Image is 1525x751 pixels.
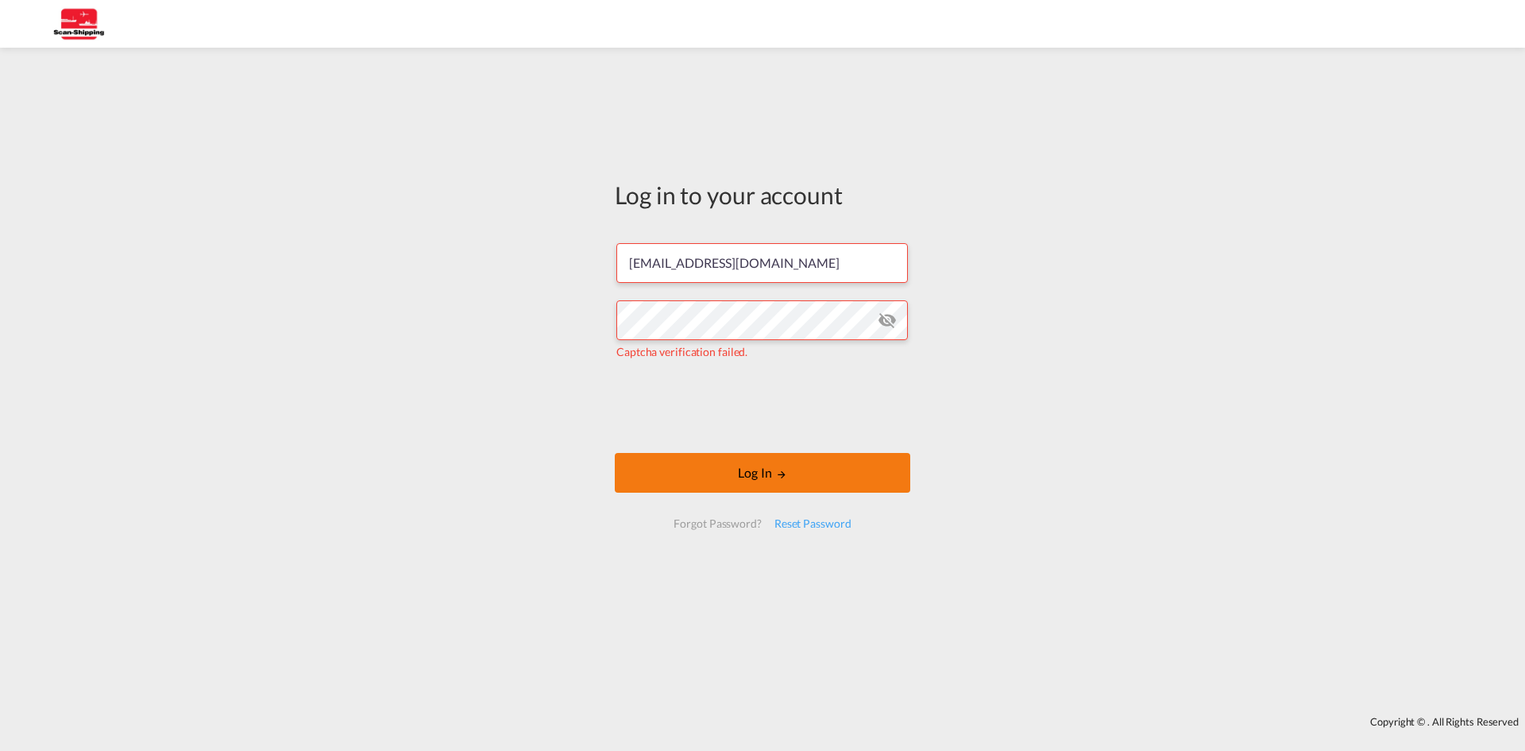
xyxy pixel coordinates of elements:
div: Reset Password [768,509,858,538]
input: Enter email/phone number [616,243,908,283]
span: Captcha verification failed. [616,345,747,358]
md-icon: icon-eye-off [878,311,897,330]
div: Log in to your account [615,178,910,211]
img: 123b615026f311ee80dabbd30bc9e10f.jpg [24,6,131,42]
iframe: reCAPTCHA [642,375,883,437]
button: LOGIN [615,453,910,493]
div: Forgot Password? [667,509,767,538]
